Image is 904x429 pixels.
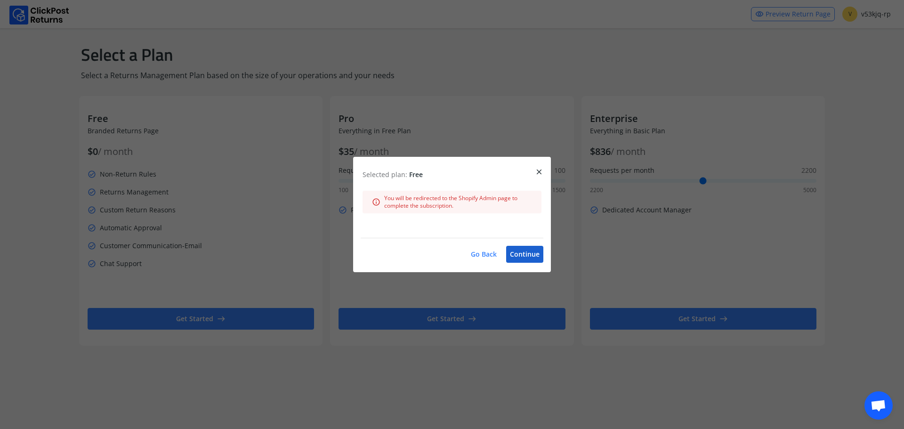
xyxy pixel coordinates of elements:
[864,391,893,420] a: Open chat
[506,246,543,263] button: Continue
[372,195,380,209] span: info
[467,246,500,263] button: Go Back
[527,166,551,178] button: close
[535,165,543,178] span: close
[384,194,532,210] span: You will be redirected to the Shopify Admin page to complete the subscription.
[363,170,541,179] p: Selected plan:
[409,170,423,179] span: Free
